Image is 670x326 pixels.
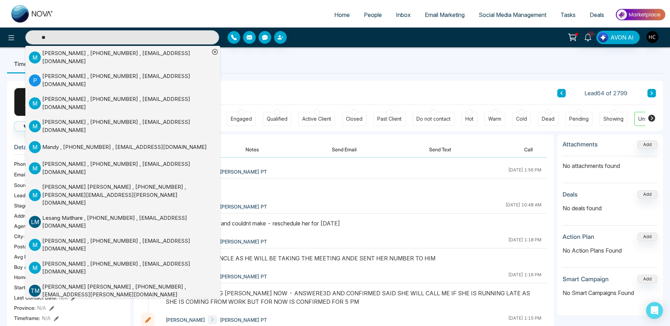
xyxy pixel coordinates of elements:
[42,72,210,88] div: [PERSON_NAME] , [PHONE_NUMBER] , [EMAIL_ADDRESS][DOMAIN_NAME]
[508,237,541,246] div: [DATE] 1:18 PM
[220,273,267,280] span: [PERSON_NAME] PT
[425,11,465,18] span: Email Marketing
[29,262,41,274] p: M
[11,5,54,23] img: Nova CRM Logo
[364,11,382,18] span: People
[465,115,473,122] div: Hot
[14,314,40,322] span: Timeframe :
[637,233,658,241] button: Add
[14,273,42,281] span: Home Type :
[14,284,39,291] span: Start Date :
[646,302,663,319] div: Open Intercom Messenger
[334,11,350,18] span: Home
[637,141,658,147] span: Add
[220,168,267,175] span: [PERSON_NAME] PT
[302,115,331,122] div: Active Client
[42,183,210,207] div: [PERSON_NAME] [PERSON_NAME] , [PHONE_NUMBER] , [PERSON_NAME][EMAIL_ADDRESS][PERSON_NAME][DOMAIN_N...
[29,120,41,132] p: M
[14,222,29,230] span: Agent:
[42,160,210,176] div: [PERSON_NAME] , [PHONE_NUMBER] , [EMAIL_ADDRESS][DOMAIN_NAME]
[42,214,210,230] div: Lesang Matlhare , [PHONE_NUMBER] , [EMAIL_ADDRESS][DOMAIN_NAME]
[14,294,57,301] span: Last Contact Date :
[14,263,37,271] span: Buy Area :
[42,49,210,65] div: [PERSON_NAME] , [PHONE_NUMBER] , [EMAIL_ADDRESS][DOMAIN_NAME]
[588,31,594,37] span: 10+
[42,237,210,253] div: [PERSON_NAME] , [PHONE_NUMBER] , [EMAIL_ADDRESS][DOMAIN_NAME]
[42,283,210,299] div: [PERSON_NAME] [PERSON_NAME] , [PHONE_NUMBER] , [EMAIL_ADDRESS][PERSON_NAME][DOMAIN_NAME]
[579,31,596,43] a: 10+
[231,141,273,157] button: Notes
[29,239,41,251] p: M
[637,275,658,283] button: Add
[615,7,666,23] img: Market-place.gif
[638,115,666,122] div: Unspecified
[505,202,541,211] div: [DATE] 10:48 AM
[14,233,25,240] span: City :
[14,181,32,189] span: Source:
[220,316,267,324] span: [PERSON_NAME] PT
[479,11,546,18] span: Social Media Management
[377,115,402,122] div: Past Client
[563,204,658,212] p: No deals found
[29,97,41,109] p: M
[327,8,357,22] a: Home
[569,115,589,122] div: Pending
[42,314,50,322] span: N/A
[415,141,465,157] button: Send Text
[563,246,658,255] p: No Action Plans Found
[166,316,205,324] span: [PERSON_NAME]
[29,74,41,86] p: P
[516,115,527,122] div: Cold
[357,8,389,22] a: People
[14,243,43,250] span: Postal Code :
[42,143,207,151] div: Mandy , [PHONE_NUMBER] , [EMAIL_ADDRESS][DOMAIN_NAME]
[42,118,210,134] div: [PERSON_NAME] , [PHONE_NUMBER] , [EMAIL_ADDRESS][DOMAIN_NAME]
[646,31,658,43] img: User Avatar
[583,8,611,22] a: Deals
[508,315,541,324] div: [DATE] 1:15 PM
[584,89,627,97] span: Lead 64 of 2799
[29,52,41,64] p: M
[553,8,583,22] a: Tasks
[508,167,541,176] div: [DATE] 1:56 PM
[389,8,418,22] a: Inbox
[510,141,547,157] button: Call
[563,276,609,283] h3: Smart Campaign
[29,162,41,174] p: m
[563,141,598,148] h3: Attachments
[231,115,252,122] div: Engaged
[637,140,658,149] button: Add
[346,115,362,122] div: Closed
[42,260,210,276] div: [PERSON_NAME] , [PHONE_NUMBER] , [EMAIL_ADDRESS][DOMAIN_NAME]
[7,54,43,73] li: Timeline
[29,189,41,201] p: M
[14,304,36,312] span: Province :
[590,11,604,18] span: Deals
[14,192,39,199] span: Lead Type:
[29,216,41,228] p: L M
[318,141,371,157] button: Send Email
[14,121,48,131] button: Call
[14,144,123,155] h3: Details
[14,253,58,260] span: Avg Property Price :
[598,32,608,42] img: Lead Flow
[603,115,624,122] div: Showing
[29,285,41,297] p: T M
[560,11,576,18] span: Tasks
[418,8,472,22] a: Email Marketing
[563,191,578,198] h3: Deals
[14,212,44,219] span: Address:
[37,304,46,312] span: N/A
[416,115,451,122] div: Do not contact
[637,190,658,199] button: Add
[14,171,27,178] span: Email:
[220,238,267,245] span: [PERSON_NAME] PT
[563,156,658,170] p: No attachments found
[396,11,411,18] span: Inbox
[563,289,658,297] p: No Smart Campaigns Found
[508,272,541,281] div: [DATE] 1:16 PM
[267,115,287,122] div: Qualified
[42,95,210,111] div: [PERSON_NAME] , [PHONE_NUMBER] , [EMAIL_ADDRESS][DOMAIN_NAME]
[14,88,42,116] div: A
[14,202,29,209] span: Stage:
